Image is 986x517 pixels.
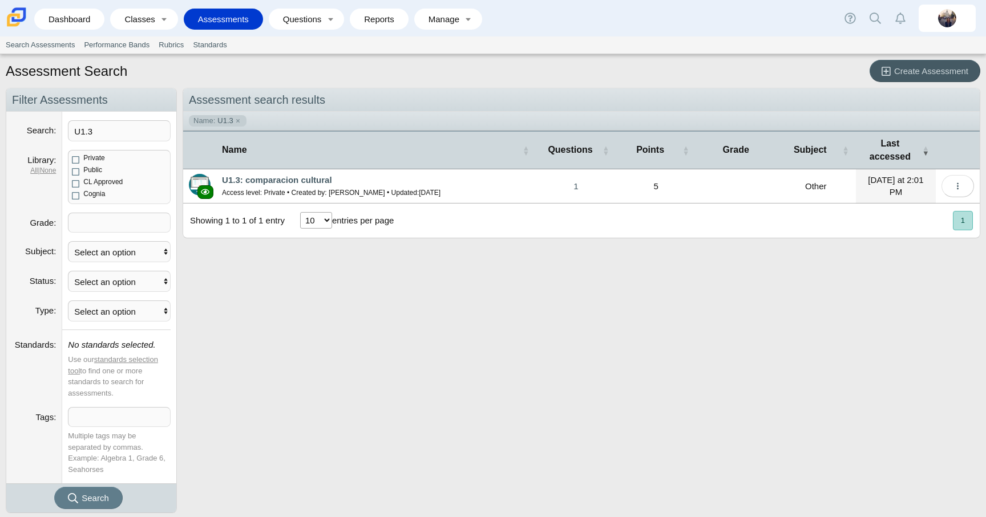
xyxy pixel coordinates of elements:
time: Sep 7, 2025 at 2:01 PM [868,175,923,197]
tags: ​ [68,213,171,233]
td: 5 [616,169,696,203]
a: Performance Bands [79,36,154,54]
label: entries per page [332,215,394,225]
div: Multiple tags may be separated by commas. Example: Algebra 1, Grade 6, Seahorses [68,430,171,475]
img: britta.barnhart.NdZ84j [938,9,956,27]
span: Create Assessment [894,66,968,76]
span: Name: [193,116,215,126]
a: U1.3: comparacion cultural [222,175,332,185]
span: Name [222,145,247,154]
label: Tags [35,412,56,422]
a: 1 [536,169,616,203]
label: Status [30,276,56,286]
img: type-advanced.svg [189,174,211,196]
span: Points [636,145,664,154]
a: Toggle expanded [156,9,172,30]
div: Use our to find one or more standards to search for assessments. [68,354,171,398]
span: Grade [723,145,749,154]
tags: ​ [68,407,171,427]
a: Reports [355,9,403,30]
div: Showing 1 to 1 of 1 entry [183,203,285,238]
a: Create Assessment [870,60,980,82]
span: CL Approved [83,178,123,186]
a: Toggle expanded [322,9,338,30]
small: Access level: Private • Created by: [PERSON_NAME] • Updated: [222,189,441,197]
span: U1.3 [217,116,233,126]
label: Grade [30,218,56,227]
span: Questions : Activate to sort [603,132,609,169]
a: Rubrics [154,36,188,54]
a: Toggle expanded [460,9,476,30]
button: Search [54,487,123,509]
label: Subject [25,246,56,256]
label: Library [27,155,56,165]
label: Standards [15,340,56,349]
nav: pagination [952,211,973,230]
img: Carmen School of Science & Technology [5,5,29,29]
h2: Assessment search results [183,88,980,112]
a: Questions [274,9,322,30]
span: Name : Activate to sort [522,132,529,169]
time: Sep 16, 2024 at 12:42 PM [419,189,441,197]
a: Name: U1.3 [189,115,246,127]
a: standards selection tool [68,355,158,375]
span: Subject [794,145,827,154]
span: Public [83,166,102,174]
span: Search [82,493,109,503]
a: Classes [116,9,156,30]
a: Search Assessments [1,36,79,54]
a: Manage [420,9,460,30]
h2: Filter Assessments [6,88,176,112]
a: Assessments [189,9,257,30]
i: No standards selected. [68,340,155,349]
button: 1 [953,211,973,230]
a: None [40,166,56,174]
label: Search [27,125,56,135]
span: Last accessed [870,139,911,161]
a: All [30,166,38,174]
span: Subject : Activate to sort [842,132,849,169]
td: Other [776,169,856,203]
a: Alerts [888,6,913,31]
a: Dashboard [40,9,99,30]
a: Standards [188,36,231,54]
a: Carmen School of Science & Technology [5,21,29,31]
h1: Assessment Search [6,62,127,81]
a: britta.barnhart.NdZ84j [919,5,976,32]
dfn: | [12,166,56,176]
button: More options [941,175,974,197]
span: Points : Activate to sort [682,132,689,169]
span: Private [83,154,104,162]
label: Type [35,306,56,315]
span: Cognia [83,190,105,198]
span: Questions [548,145,592,154]
span: Last accessed : Activate to remove sorting [922,132,929,169]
